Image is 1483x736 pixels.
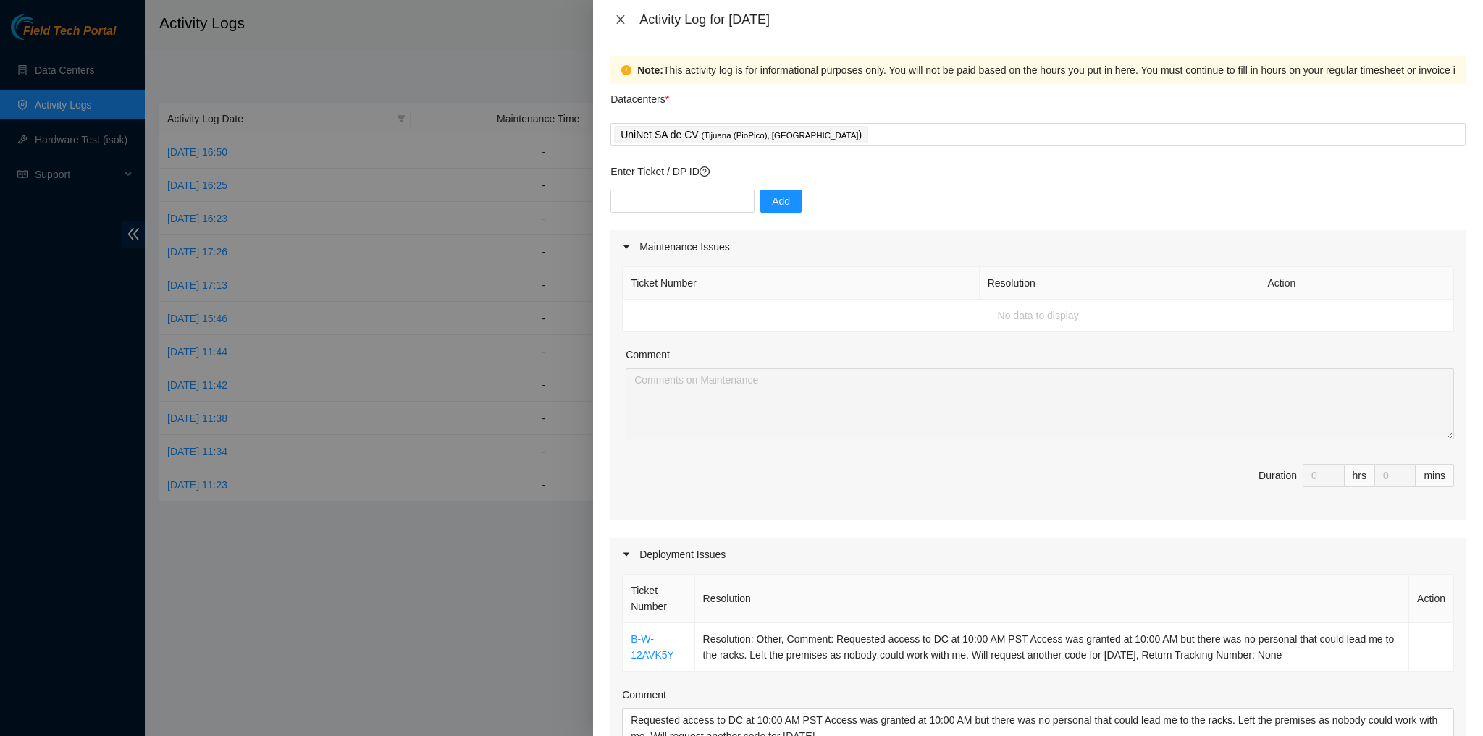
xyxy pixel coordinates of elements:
[772,193,790,209] span: Add
[701,131,858,140] span: ( Tijuana (PioPico), [GEOGRAPHIC_DATA]
[980,267,1260,300] th: Resolution
[695,623,1409,672] td: Resolution: Other, Comment: Requested access to DC at 10:00 AM PST Access was granted at 10:00 AM...
[610,230,1466,263] div: Maintenance Issues
[626,368,1454,439] textarea: Comment
[610,13,631,27] button: Close
[610,538,1466,571] div: Deployment Issues
[1259,468,1297,483] div: Duration
[623,300,1454,332] td: No data to display
[639,12,1466,28] div: Activity Log for [DATE]
[695,575,1409,623] th: Resolution
[1259,267,1454,300] th: Action
[623,267,979,300] th: Ticket Number
[621,65,631,75] span: exclamation-circle
[760,190,802,213] button: Add
[621,127,862,143] p: UniNet SA de CV )
[623,575,694,623] th: Ticket Number
[637,62,663,78] strong: Note:
[622,687,666,703] label: Comment
[622,550,631,559] span: caret-right
[610,164,1466,179] p: Enter Ticket / DP ID
[610,84,669,107] p: Datacenters
[615,14,626,25] span: close
[631,633,674,661] a: B-W-12AVK5Y
[1416,464,1454,487] div: mins
[622,242,631,251] span: caret-right
[700,166,710,177] span: question-circle
[626,347,670,363] label: Comment
[1409,575,1454,623] th: Action
[1345,464,1375,487] div: hrs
